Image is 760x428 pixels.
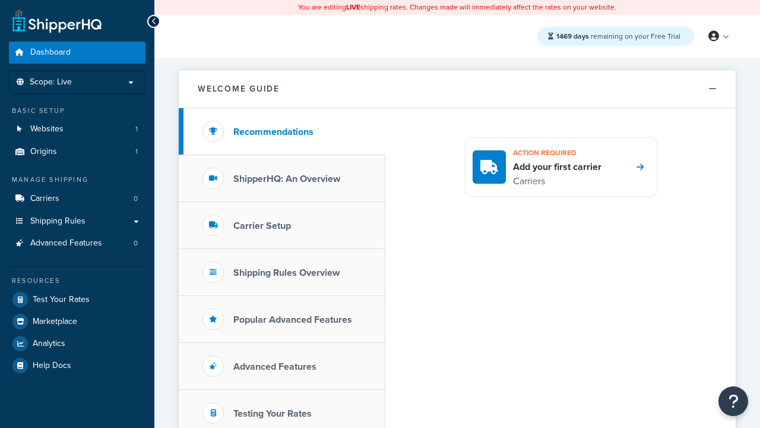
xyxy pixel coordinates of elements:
[9,355,145,376] a: Help Docs
[135,147,138,157] span: 1
[233,267,340,278] h3: Shipping Rules Overview
[233,314,352,325] h3: Popular Advanced Features
[233,221,291,231] h3: Carrier Setup
[718,386,748,416] button: Open Resource Center
[9,141,145,163] a: Origins1
[30,77,72,87] span: Scope: Live
[233,361,316,372] h3: Advanced Features
[30,216,85,226] span: Shipping Rules
[135,124,138,134] span: 1
[30,147,57,157] span: Origins
[33,317,77,327] span: Marketplace
[556,31,680,42] span: remaining on your Free Trial
[513,174,601,189] p: Carriers
[9,118,145,140] a: Websites1
[9,106,145,116] div: Basic Setup
[33,295,90,305] span: Test Your Rates
[513,160,601,174] h4: Add your first carrier
[9,188,145,210] li: Carriers
[9,276,145,286] div: Resources
[30,48,71,58] span: Dashboard
[9,175,145,185] div: Manage Shipping
[9,232,145,254] li: Advanced Features
[198,84,280,93] h2: Welcome Guide
[179,70,736,108] button: Welcome Guide
[134,238,138,248] span: 0
[9,289,145,310] a: Test Your Rates
[9,188,145,210] a: Carriers0
[233,127,313,137] h3: Recommendations
[346,2,360,12] b: LIVE
[513,145,601,160] h3: Action required
[233,174,340,184] h3: ShipperHQ: An Overview
[134,194,138,204] span: 0
[9,118,145,140] li: Websites
[9,210,145,232] a: Shipping Rules
[233,408,312,419] h3: Testing Your Rates
[9,311,145,332] a: Marketplace
[9,333,145,354] a: Analytics
[9,141,145,163] li: Origins
[30,238,102,248] span: Advanced Features
[30,194,59,204] span: Carriers
[30,124,64,134] span: Websites
[556,31,589,42] strong: 1469 days
[33,339,65,349] span: Analytics
[33,361,71,371] span: Help Docs
[9,42,145,64] a: Dashboard
[9,232,145,254] a: Advanced Features0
